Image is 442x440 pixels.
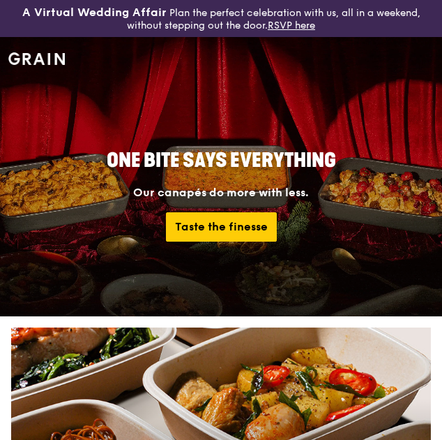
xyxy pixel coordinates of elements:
[8,52,65,65] img: Grain
[268,20,315,31] a: RSVP here
[53,184,389,201] div: Our canapés do more with less.
[107,149,336,173] span: ONE BITE SAYS EVERYTHING
[22,6,167,20] h3: A Virtual Wedding Affair
[8,36,65,78] a: GrainGrain
[166,212,277,242] a: Taste the finesse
